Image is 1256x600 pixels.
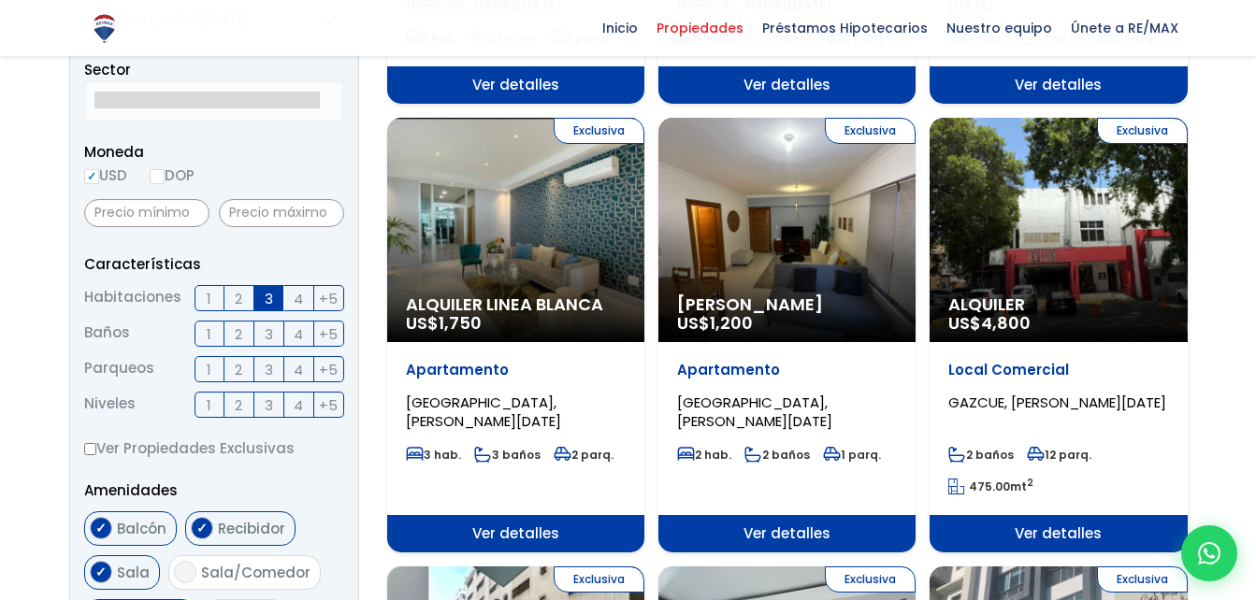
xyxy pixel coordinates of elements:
[948,361,1168,379] p: Local Comercial
[84,252,344,276] p: Características
[218,519,285,538] span: Recibidor
[677,447,731,463] span: 2 hab.
[191,517,213,539] input: Recibidor
[174,561,196,583] input: Sala/Comedor
[710,311,753,335] span: 1,200
[1097,566,1188,593] span: Exclusiva
[294,358,303,381] span: 4
[294,322,303,346] span: 4
[150,164,195,187] label: DOP
[84,140,344,164] span: Moneda
[387,66,644,104] span: Ver detalles
[930,515,1187,552] span: Ver detalles
[88,12,121,45] img: Logo de REMAX
[948,311,1031,335] span: US$
[265,358,273,381] span: 3
[84,356,154,382] span: Parqueos
[219,199,344,227] input: Precio máximo
[981,311,1031,335] span: 4,800
[1061,14,1188,42] span: Únete a RE/MAX
[677,311,753,335] span: US$
[554,118,644,144] span: Exclusiva
[658,118,916,552] a: Exclusiva [PERSON_NAME] US$1,200 Apartamento [GEOGRAPHIC_DATA], [PERSON_NAME][DATE] 2 hab. 2 baño...
[235,322,242,346] span: 2
[319,287,338,310] span: +5
[554,447,614,463] span: 2 parq.
[84,443,96,455] input: Ver Propiedades Exclusivas
[677,393,832,431] span: [GEOGRAPHIC_DATA], [PERSON_NAME][DATE]
[84,436,344,460] label: Ver Propiedades Exclusivas
[948,447,1014,463] span: 2 baños
[554,566,644,593] span: Exclusiva
[319,322,338,346] span: +5
[387,515,644,552] span: Ver detalles
[406,311,482,335] span: US$
[439,311,482,335] span: 1,750
[84,285,181,311] span: Habitaciones
[265,322,273,346] span: 3
[387,118,644,552] a: Exclusiva Alquiler Linea Blanca US$1,750 Apartamento [GEOGRAPHIC_DATA], [PERSON_NAME][DATE] 3 hab...
[265,393,273,417] span: 3
[84,321,130,347] span: Baños
[744,447,810,463] span: 2 baños
[1027,476,1033,490] sup: 2
[948,393,1166,412] span: GAZCUE, [PERSON_NAME][DATE]
[948,295,1168,314] span: Alquiler
[406,393,561,431] span: [GEOGRAPHIC_DATA], [PERSON_NAME][DATE]
[319,393,338,417] span: +5
[753,14,937,42] span: Préstamos Hipotecarios
[948,479,1033,494] span: mt
[930,118,1187,552] a: Exclusiva Alquiler US$4,800 Local Comercial GAZCUE, [PERSON_NAME][DATE] 2 baños 12 parq. 475.00mt...
[969,479,1010,494] span: 475.00
[677,361,897,379] p: Apartamento
[84,60,131,79] span: Sector
[406,295,626,314] span: Alquiler Linea Blanca
[265,287,273,310] span: 3
[658,515,916,552] span: Ver detalles
[823,447,881,463] span: 1 parq.
[930,66,1187,104] span: Ver detalles
[207,358,211,381] span: 1
[406,361,626,379] p: Apartamento
[825,118,916,144] span: Exclusiva
[207,287,211,310] span: 1
[117,563,150,582] span: Sala
[84,169,99,184] input: USD
[90,561,112,583] input: Sala
[207,393,211,417] span: 1
[593,14,647,42] span: Inicio
[201,563,310,582] span: Sala/Comedor
[84,199,209,227] input: Precio mínimo
[84,392,136,418] span: Niveles
[658,66,916,104] span: Ver detalles
[235,393,242,417] span: 2
[90,517,112,539] input: Balcón
[825,566,916,593] span: Exclusiva
[207,322,211,346] span: 1
[294,287,303,310] span: 4
[294,393,303,417] span: 4
[84,479,344,502] p: Amenidades
[150,169,165,184] input: DOP
[1027,447,1091,463] span: 12 parq.
[1097,118,1188,144] span: Exclusiva
[647,14,753,42] span: Propiedades
[406,447,461,463] span: 3 hab.
[677,295,897,314] span: [PERSON_NAME]
[937,14,1061,42] span: Nuestro equipo
[235,287,242,310] span: 2
[117,519,166,538] span: Balcón
[235,358,242,381] span: 2
[474,447,541,463] span: 3 baños
[319,358,338,381] span: +5
[84,164,127,187] label: USD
